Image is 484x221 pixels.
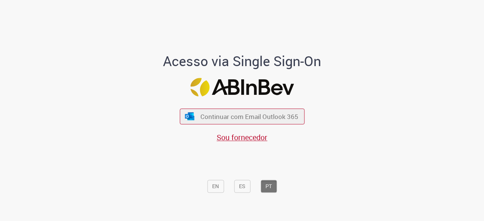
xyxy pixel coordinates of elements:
[200,112,298,121] span: Continuar com Email Outlook 365
[180,109,304,124] button: ícone Azure/Microsoft 360 Continuar com Email Outlook 365
[137,54,347,69] h1: Acesso via Single Sign-On
[185,112,195,120] img: ícone Azure/Microsoft 360
[217,132,267,142] a: Sou fornecedor
[234,180,250,193] button: ES
[207,180,224,193] button: EN
[261,180,277,193] button: PT
[190,78,294,96] img: Logo ABInBev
